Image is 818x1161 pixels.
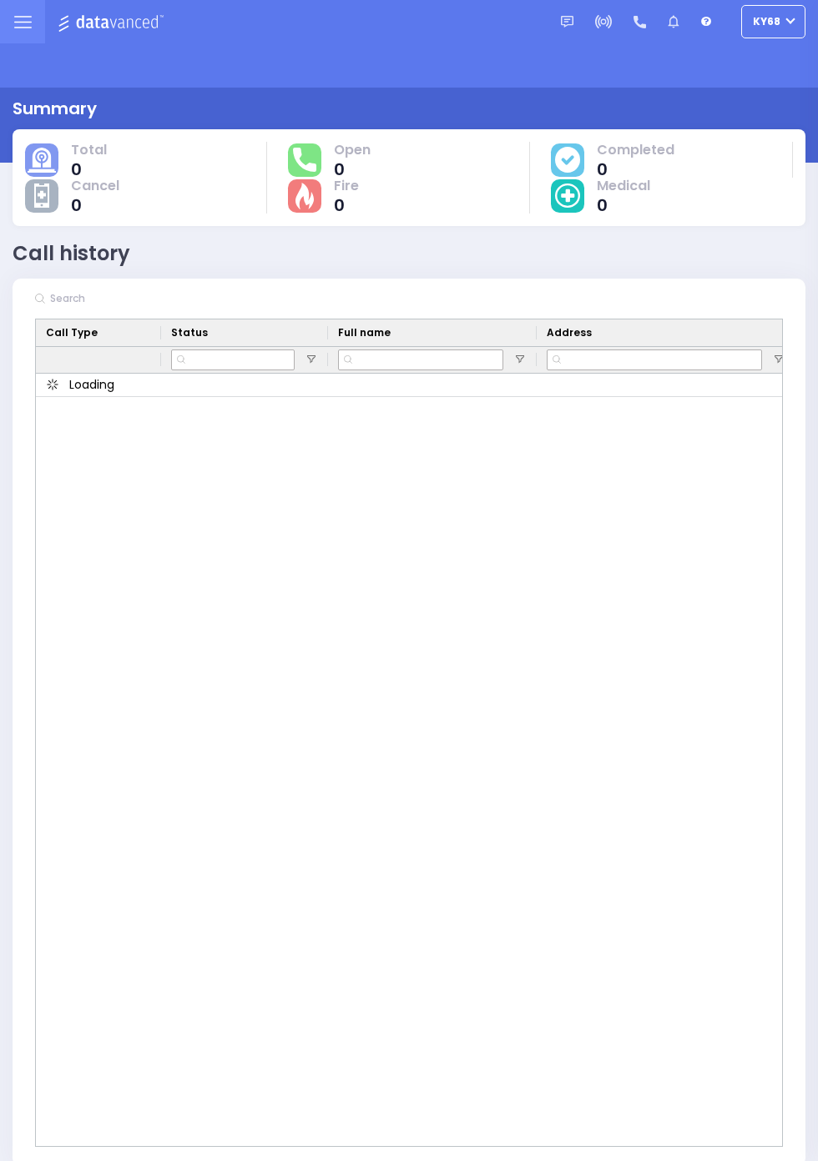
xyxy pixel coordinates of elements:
span: Full name [338,325,391,340]
input: Address Filter Input [547,349,762,370]
div: Call history [13,239,130,269]
span: Completed [597,142,674,158]
img: fire-cause.svg [295,183,313,209]
span: Cancel [71,178,119,194]
span: 0 [334,197,359,214]
input: Full name Filter Input [338,349,503,370]
span: 0 [597,161,674,178]
span: Call Type [46,325,98,340]
img: cause-cover.svg [555,147,580,172]
span: Medical [597,178,650,194]
div: Summary [13,96,97,121]
span: Total [71,142,107,158]
img: total-cause.svg [28,148,56,173]
img: medical-cause.svg [555,183,580,209]
span: 0 [71,161,107,178]
span: 0 [597,197,650,214]
button: ky68 [741,5,805,38]
button: Open Filter Menu [772,353,785,366]
img: Logo [58,12,169,33]
span: Address [547,325,592,340]
button: Open Filter Menu [305,353,318,366]
span: Fire [334,178,359,194]
img: message.svg [561,16,573,28]
span: ky68 [753,14,780,29]
span: 0 [334,161,371,178]
img: other-cause.svg [34,183,49,209]
span: Open [334,142,371,158]
span: Loading [69,376,114,394]
input: Status Filter Input [171,349,295,370]
span: Status [171,325,208,340]
span: 0 [71,197,119,214]
img: total-response.svg [293,148,316,171]
input: Search [45,284,295,314]
button: Open Filter Menu [513,353,527,366]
